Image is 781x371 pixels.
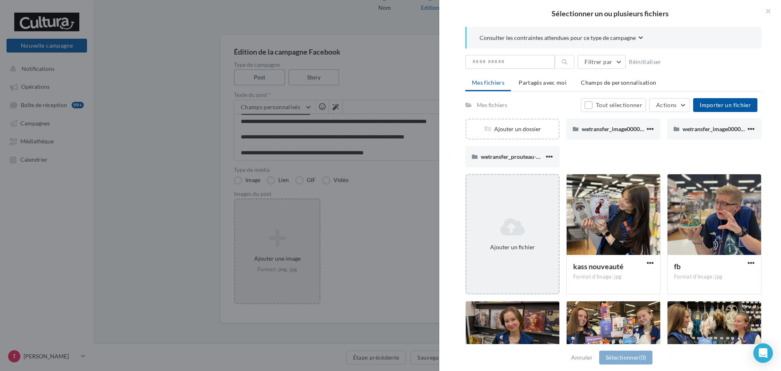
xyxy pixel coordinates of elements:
span: kass nouveauté [573,262,624,271]
span: Actions [656,101,676,108]
button: Annuler [568,353,596,362]
h2: Sélectionner un ou plusieurs fichiers [452,10,768,17]
button: Actions [649,98,690,112]
div: Format d'image: jpg [573,273,654,281]
div: Format d'image: jpg [674,273,755,281]
span: Champs de personnalisation [581,79,656,86]
button: Tout sélectionner [581,98,646,112]
span: Consulter les contraintes attendues pour ce type de campagne [480,34,636,42]
div: Ajouter un dossier [467,125,558,133]
span: fb [674,262,681,271]
button: Sélectionner(0) [599,351,652,364]
span: Importer un fichier [700,101,751,108]
span: (0) [639,354,646,361]
button: Importer un fichier [693,98,757,112]
div: Mes fichiers [477,101,507,109]
span: Mes fichiers [472,79,504,86]
button: Filtrer par [578,55,626,69]
span: wetransfer_image00001-jpeg_2024-10-01_1030 [582,125,704,132]
button: Réinitialiser [626,57,665,67]
span: wetransfer_prouteau-mov_2024-10-15_1341 [481,153,595,160]
span: Partagés avec moi [519,79,567,86]
div: Ajouter un fichier [470,243,555,251]
div: Open Intercom Messenger [753,343,773,363]
button: Consulter les contraintes attendues pour ce type de campagne [480,33,643,44]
